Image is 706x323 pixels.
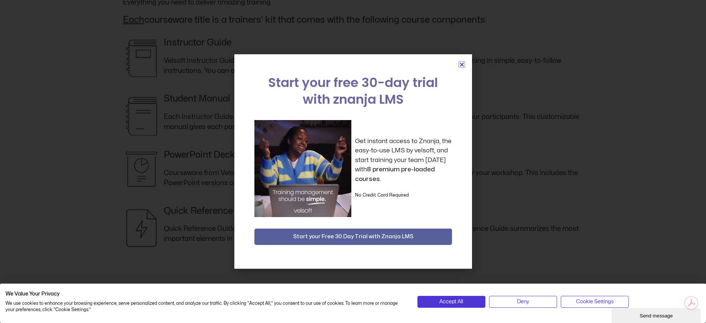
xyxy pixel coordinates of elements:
[576,298,614,306] span: Cookie Settings
[561,296,629,308] button: Adjust cookie preferences
[459,62,465,67] a: Close
[254,74,452,108] h2: Start your free 30-day trial with znanja LMS
[6,291,406,297] h2: We Value Your Privacy
[517,298,529,306] span: Deny
[355,136,452,184] p: Get instant access to Znanja, the easy-to-use LMS by velsoft, and start training your team [DATE]...
[293,232,413,241] span: Start your Free 30 Day Trial with Znanja LMS
[612,307,702,323] iframe: chat widget
[355,193,409,197] strong: No Credit Card Required
[254,120,351,217] img: a woman sitting at her laptop dancing
[489,296,557,308] button: Deny all cookies
[355,166,435,182] strong: 8 premium pre-loaded courses
[439,298,463,306] span: Accept All
[6,300,406,313] p: We use cookies to enhance your browsing experience, serve personalized content, and analyze our t...
[417,296,485,308] button: Accept all cookies
[254,229,452,245] button: Start your Free 30 Day Trial with Znanja LMS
